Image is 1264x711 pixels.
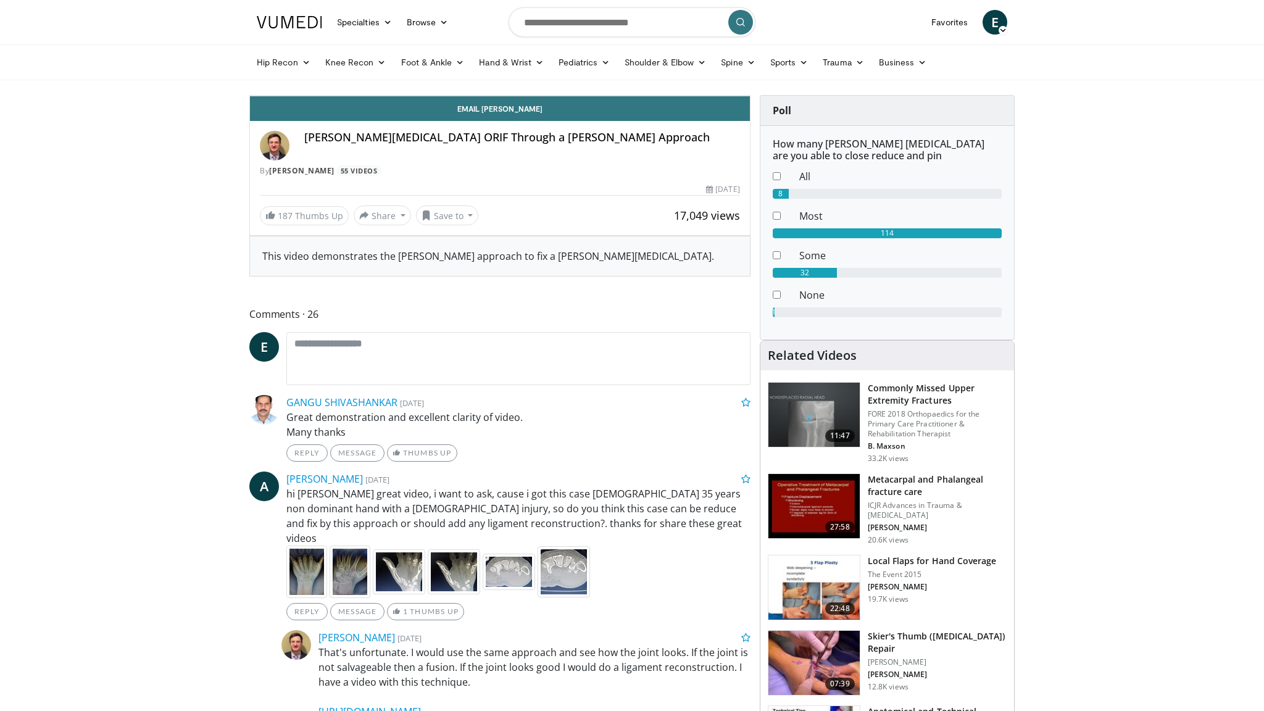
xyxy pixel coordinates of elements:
[397,633,422,644] small: [DATE]
[768,555,1007,620] a: 22:48 Local Flaps for Hand Coverage The Event 2015 [PERSON_NAME] 19.7K views
[399,10,456,35] a: Browse
[924,10,975,35] a: Favorites
[868,555,997,567] h3: Local Flaps for Hand Coverage
[354,206,411,225] button: Share
[868,409,1007,439] p: FORE 2018 Orthopaedics for the Primary Care Practitioner & Rehabilitation Therapist
[983,10,1007,35] a: E
[773,104,791,117] strong: Poll
[825,602,855,615] span: 22:48
[400,397,424,409] small: [DATE]
[260,206,349,225] a: 187 Thumbs Up
[790,288,1011,302] dd: None
[868,582,997,592] p: [PERSON_NAME]
[278,210,293,222] span: 187
[286,410,750,439] p: Great demonstration and excellent clarity of video. Many thanks
[365,474,389,485] small: [DATE]
[262,249,738,264] div: This video demonstrates the [PERSON_NAME] approach to fix a [PERSON_NAME][MEDICAL_DATA].
[617,50,713,75] a: Shoulder & Elbow
[790,169,1011,184] dd: All
[249,306,750,322] span: Comments 26
[768,474,860,538] img: 296987_0000_1.png.150x105_q85_crop-smart_upscale.jpg
[868,441,1007,451] p: B. Maxson
[868,682,908,692] p: 12.8K views
[868,382,1007,407] h3: Commonly Missed Upper Extremity Fractures
[416,206,479,225] button: Save to
[773,268,837,278] div: 32
[815,50,871,75] a: Trauma
[868,454,908,464] p: 33.2K views
[286,603,328,620] a: Reply
[868,657,1007,667] p: [PERSON_NAME]
[825,521,855,533] span: 27:58
[790,209,1011,223] dd: Most
[304,131,740,144] h4: [PERSON_NAME][MEDICAL_DATA] ORIF Through a [PERSON_NAME] Approach
[768,555,860,620] img: b6f583b7-1888-44fa-9956-ce612c416478.150x105_q85_crop-smart_upscale.jpg
[768,383,860,447] img: b2c65235-e098-4cd2-ab0f-914df5e3e270.150x105_q85_crop-smart_upscale.jpg
[773,307,775,317] div: 1
[768,382,1007,464] a: 11:47 Commonly Missed Upper Extremity Fractures FORE 2018 Orthopaedics for the Primary Care Pract...
[286,546,327,598] img: 3dde9c25-ff13-4f02-b05d-c85ef7f26d77.jpeg.75x75_q85.jpg
[868,523,1007,533] p: [PERSON_NAME]
[260,131,289,160] img: Avatar
[257,16,322,28] img: VuMedi Logo
[330,444,385,462] a: Message
[868,630,1007,655] h3: Skier's Thumb ([MEDICAL_DATA]) Repair
[768,473,1007,545] a: 27:58 Metacarpal and Phalangeal fracture care ICJR Advances in Trauma & [MEDICAL_DATA] [PERSON_NA...
[868,535,908,545] p: 20.6K views
[868,670,1007,680] p: [PERSON_NAME]
[763,50,816,75] a: Sports
[286,396,397,409] a: GANGU SHIVASHANKAR
[773,228,1002,238] div: 114
[706,184,739,195] div: [DATE]
[674,208,740,223] span: 17,049 views
[773,189,789,199] div: 8
[713,50,762,75] a: Spine
[472,50,551,75] a: Hand & Wrist
[483,554,535,590] img: f9b5003e-a9e5-469d-a1a1-cbb39576fc72.jpeg.75x75_q85.jpg
[387,603,464,620] a: 1 Thumbs Up
[330,10,399,35] a: Specialties
[768,348,857,363] h4: Related Videos
[249,332,279,362] a: E
[825,430,855,442] span: 11:47
[318,631,395,644] a: [PERSON_NAME]
[509,7,755,37] input: Search topics, interventions
[260,165,740,177] div: By
[790,248,1011,263] dd: Some
[868,501,1007,520] p: ICJR Advances in Trauma & [MEDICAL_DATA]
[871,50,934,75] a: Business
[249,50,318,75] a: Hip Recon
[773,138,1002,162] h6: How many [PERSON_NAME] [MEDICAL_DATA] are you able to close reduce and pin
[428,549,480,594] img: 01256406-f51e-4a99-b993-afe47441016a.jpeg.75x75_q85.jpg
[768,631,860,695] img: cf79e27c-792e-4c6a-b4db-18d0e20cfc31.150x105_q85_crop-smart_upscale.jpg
[868,473,1007,498] h3: Metacarpal and Phalangeal fracture care
[330,603,385,620] a: Message
[394,50,472,75] a: Foot & Ankle
[281,630,311,660] img: Avatar
[330,546,370,598] img: 4ecf44f3-e918-48f0-9219-fb079885f0de.jpeg.75x75_q85.jpg
[403,607,408,616] span: 1
[868,594,908,604] p: 19.7K views
[318,50,394,75] a: Knee Recon
[249,395,279,425] img: Avatar
[551,50,617,75] a: Pediatrics
[286,444,328,462] a: Reply
[373,549,425,594] img: a3bf7a5d-b098-44b2-9385-c2a4592c124b.jpeg.75x75_q85.jpg
[336,165,381,176] a: 55 Videos
[286,472,363,486] a: [PERSON_NAME]
[249,472,279,501] a: A
[825,678,855,690] span: 07:39
[250,96,750,121] a: Email [PERSON_NAME]
[868,570,997,580] p: The Event 2015
[269,165,335,176] a: [PERSON_NAME]
[286,486,750,546] p: hi [PERSON_NAME] great video, i want to ask, cause i got this case [DEMOGRAPHIC_DATA] 35 years no...
[768,630,1007,696] a: 07:39 Skier's Thumb ([MEDICAL_DATA]) Repair [PERSON_NAME] [PERSON_NAME] 12.8K views
[387,444,457,462] a: Thumbs Up
[538,546,590,597] img: b35f9c6b-d5b1-44e9-9b1e-71fe10c26148.jpeg.75x75_q85.jpg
